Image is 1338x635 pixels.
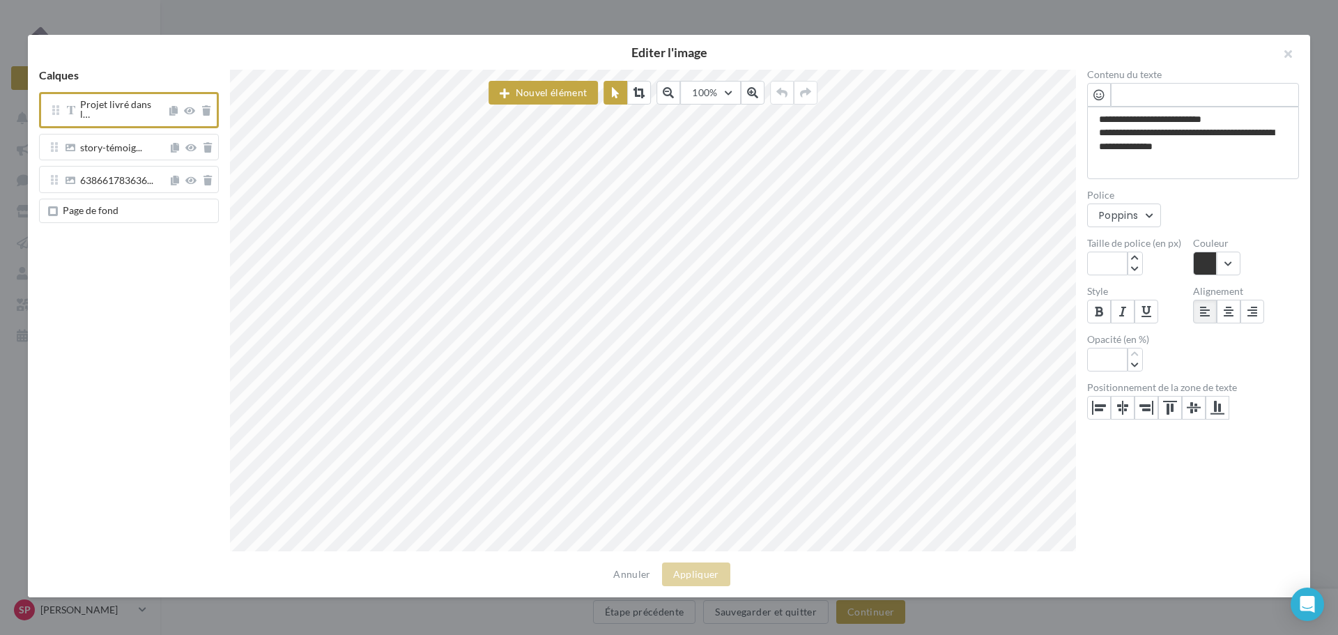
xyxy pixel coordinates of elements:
label: Opacité (en %) [1087,335,1193,344]
span: story-témoig... [80,143,142,155]
button: Poppins [1087,204,1161,227]
button: Nouvel élément [489,81,598,105]
label: Couleur [1193,238,1299,248]
button: Annuler [608,566,656,583]
div: Poppins [1099,210,1138,221]
div: Open Intercom Messenger [1291,588,1324,621]
span: 638661783636... [80,176,153,188]
button: Appliquer [662,563,730,586]
label: Style [1087,286,1193,296]
span: Projet livré dans les délais. Qualité irréprochable. Super concepteur ! Je recommande vivement. [80,98,151,120]
div: Calques [28,70,230,92]
label: Taille de police (en px) [1087,238,1193,248]
label: Positionnement de la zone de texte [1087,383,1299,392]
label: Contenu du texte [1087,70,1299,79]
label: Alignement [1193,286,1299,296]
button: 100% [680,81,740,105]
span: Page de fond [63,204,118,216]
h2: Editer l'image [50,46,1288,59]
label: Police [1087,190,1299,200]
